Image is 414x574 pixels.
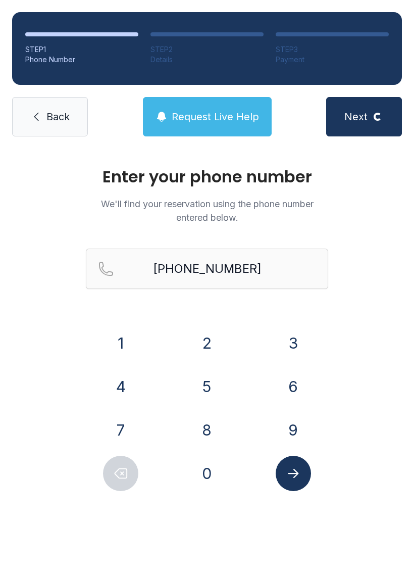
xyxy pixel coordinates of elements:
[86,169,328,185] h1: Enter your phone number
[276,325,311,361] button: 3
[189,369,225,404] button: 5
[172,110,259,124] span: Request Live Help
[103,456,138,491] button: Delete number
[86,249,328,289] input: Reservation phone number
[276,55,389,65] div: Payment
[103,412,138,448] button: 7
[344,110,368,124] span: Next
[103,369,138,404] button: 4
[189,412,225,448] button: 8
[189,325,225,361] button: 2
[150,44,264,55] div: STEP 2
[276,412,311,448] button: 9
[276,44,389,55] div: STEP 3
[46,110,70,124] span: Back
[86,197,328,224] p: We'll find your reservation using the phone number entered below.
[276,456,311,491] button: Submit lookup form
[276,369,311,404] button: 6
[25,44,138,55] div: STEP 1
[25,55,138,65] div: Phone Number
[103,325,138,361] button: 1
[189,456,225,491] button: 0
[150,55,264,65] div: Details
